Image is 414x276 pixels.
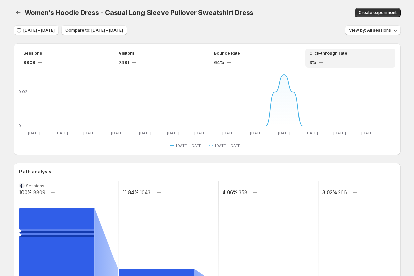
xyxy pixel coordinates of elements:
h3: Path analysis [19,168,51,175]
text: [DATE] [28,131,40,135]
text: 11.84% [122,189,138,195]
text: [DATE] [139,131,151,135]
button: View by: All sessions [345,25,401,35]
span: Create experiment [359,10,397,15]
span: 8809 [23,59,35,66]
span: 64% [214,59,224,66]
button: [DATE] - [DATE] [14,25,59,35]
span: 7481 [119,59,129,66]
span: Visitors [119,51,134,56]
text: 100% [19,189,32,195]
span: [DATE]–[DATE] [215,143,242,148]
text: 1043 [140,189,150,195]
span: Women's Hoodie Dress - Casual Long Sleeve Pullover Sweatshirt Dress [25,9,254,17]
span: 3% [309,59,316,66]
text: 358 [238,189,247,195]
text: [DATE] [278,131,290,135]
text: [DATE] [111,131,124,135]
span: Compare to: [DATE] - [DATE] [65,27,123,33]
text: 0 [18,123,21,128]
text: 3.02% [322,189,337,195]
span: Click-through rate [309,51,347,56]
text: [DATE] [222,131,235,135]
text: [DATE] [194,131,207,135]
span: [DATE]–[DATE] [176,143,203,148]
text: [DATE] [83,131,96,135]
text: [DATE] [333,131,346,135]
text: 4.06% [222,189,237,195]
text: [DATE] [55,131,68,135]
span: View by: All sessions [349,27,391,33]
button: Create experiment [355,8,401,17]
button: [DATE]–[DATE] [209,142,244,150]
text: [DATE] [250,131,262,135]
button: [DATE]–[DATE] [170,142,205,150]
text: 8809 [33,189,45,195]
text: [DATE] [361,131,373,135]
text: 266 [338,189,347,195]
text: Sessions [26,183,44,188]
text: [DATE] [306,131,318,135]
text: [DATE] [167,131,179,135]
span: [DATE] - [DATE] [23,27,55,33]
button: Compare to: [DATE] - [DATE] [61,25,127,35]
span: Sessions [23,51,42,56]
span: Bounce Rate [214,51,240,56]
text: 0.02 [18,89,27,94]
